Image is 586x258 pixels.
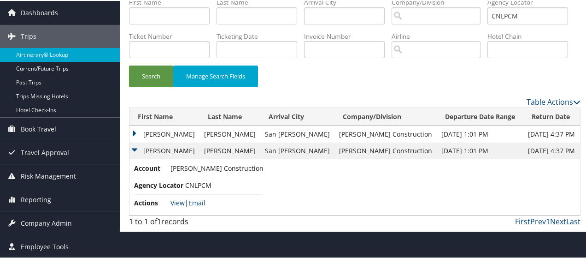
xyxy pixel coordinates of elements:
[188,198,205,206] a: Email
[129,107,199,125] th: First Name: activate to sort column ascending
[437,125,523,142] td: [DATE] 1:01 PM
[129,31,217,40] label: Ticket Number
[199,142,260,158] td: [PERSON_NAME]
[129,142,199,158] td: [PERSON_NAME]
[260,125,334,142] td: San [PERSON_NAME]
[523,107,580,125] th: Return Date: activate to sort column ascending
[129,215,232,231] div: 1 to 1 of records
[217,31,304,40] label: Ticketing Date
[334,125,437,142] td: [PERSON_NAME] Construction
[527,96,580,106] a: Table Actions
[129,65,173,86] button: Search
[21,24,36,47] span: Trips
[392,31,487,40] label: Airline
[523,142,580,158] td: [DATE] 4:37 PM
[173,65,258,86] button: Manage Search Fields
[566,216,580,226] a: Last
[304,31,392,40] label: Invoice Number
[170,163,264,172] span: [PERSON_NAME] Construction
[199,125,260,142] td: [PERSON_NAME]
[134,162,169,173] span: Account
[487,31,575,40] label: Hotel Chain
[134,197,169,207] span: Actions
[437,107,523,125] th: Departure Date Range: activate to sort column ascending
[21,187,51,210] span: Reporting
[21,234,69,258] span: Employee Tools
[170,198,205,206] span: |
[134,180,183,190] span: Agency Locator
[260,107,334,125] th: Arrival City: activate to sort column ascending
[546,216,550,226] a: 1
[21,0,58,24] span: Dashboards
[530,216,546,226] a: Prev
[199,107,260,125] th: Last Name: activate to sort column ascending
[550,216,566,226] a: Next
[515,216,530,226] a: First
[437,142,523,158] td: [DATE] 1:01 PM
[129,125,199,142] td: [PERSON_NAME]
[170,198,185,206] a: View
[21,140,69,163] span: Travel Approval
[334,107,437,125] th: Company/Division
[21,117,56,140] span: Book Travel
[334,142,437,158] td: [PERSON_NAME] Construction
[185,180,211,189] span: CNLPCM
[260,142,334,158] td: San [PERSON_NAME]
[157,216,161,226] span: 1
[21,164,76,187] span: Risk Management
[21,211,72,234] span: Company Admin
[523,125,580,142] td: [DATE] 4:37 PM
